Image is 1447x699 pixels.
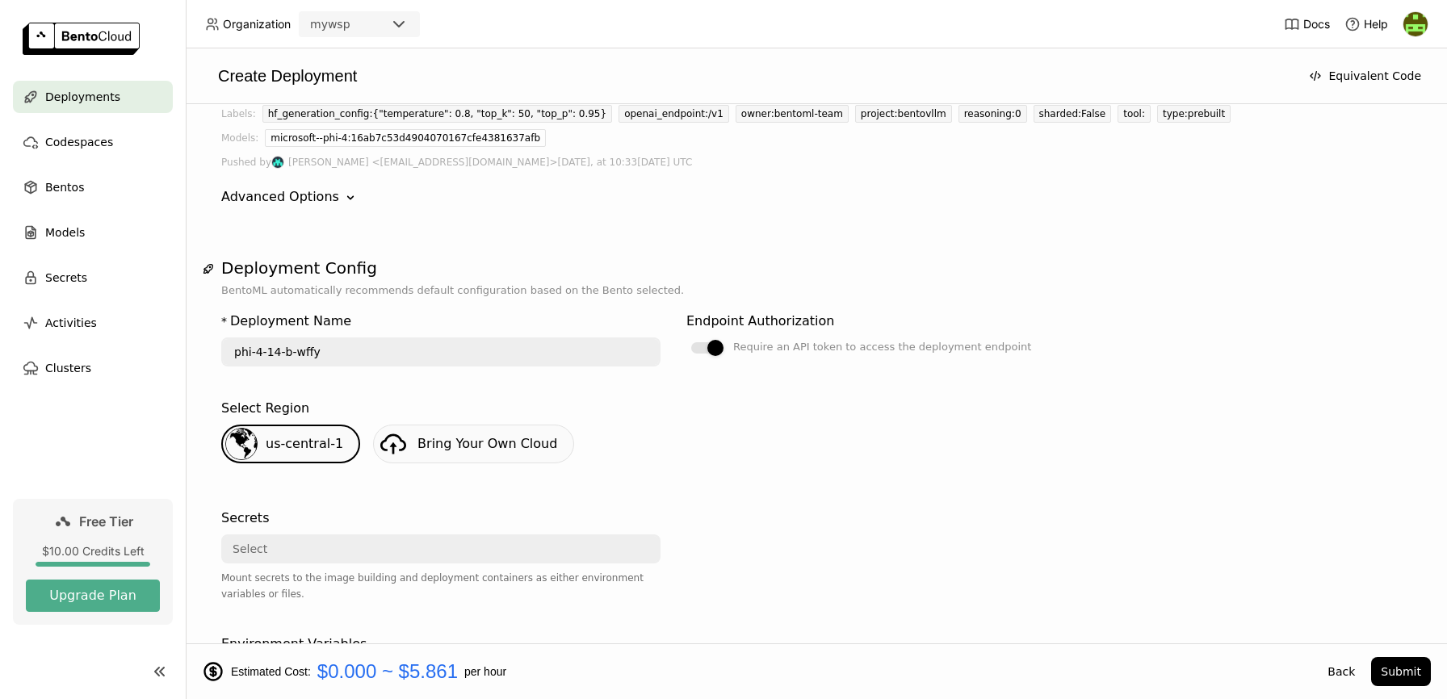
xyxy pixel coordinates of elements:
[1403,12,1428,36] img: Bindu Mohan
[733,337,1031,357] div: Require an API token to access the deployment endpoint
[202,65,1293,87] div: Create Deployment
[265,129,546,147] div: microsoft--phi-4:16ab7c53d4904070167cfe4381637afb
[373,425,574,463] a: Bring Your Own Cloud
[233,541,267,557] div: Select
[1118,105,1151,123] div: tool:
[352,17,354,33] input: Selected mywsp.
[221,129,258,153] div: Models:
[45,268,87,287] span: Secrets
[221,187,339,207] div: Advanced Options
[221,570,661,602] div: Mount secrets to the image building and deployment containers as either environment variables or ...
[1284,16,1330,32] a: Docs
[1157,105,1231,123] div: type:prebuilt
[221,283,1411,299] p: BentoML automatically recommends default configuration based on the Bento selected.
[79,513,133,529] span: Free Tier
[13,171,173,203] a: Bentos
[272,157,283,168] img: Aaron Pham
[45,313,97,333] span: Activities
[1318,657,1365,686] button: Back
[45,87,120,107] span: Deployments
[619,105,729,123] div: openai_endpoint:/v1
[221,509,269,528] div: Secrets
[221,187,1411,207] div: Advanced Options
[13,126,173,158] a: Codespaces
[23,23,140,55] img: logo
[736,105,849,123] div: owner:bentoml-team
[13,81,173,113] a: Deployments
[1371,657,1431,686] button: Submit
[317,660,458,683] span: $0.000 ~ $5.861
[45,132,113,152] span: Codespaces
[221,399,309,418] div: Select Region
[262,105,612,123] div: hf_generation_config:{"temperature": 0.8, "top_k": 50, "top_p": 0.95}
[45,358,91,378] span: Clusters
[1303,17,1330,31] span: Docs
[13,216,173,249] a: Models
[221,153,1411,171] div: Pushed by [DATE], at 10:33[DATE] UTC
[686,312,834,331] div: Endpoint Authorization
[221,258,1411,278] h1: Deployment Config
[288,153,557,171] span: [PERSON_NAME] <[EMAIL_ADDRESS][DOMAIN_NAME]>
[223,339,659,365] input: name of deployment (autogenerated if blank)
[13,307,173,339] a: Activities
[230,312,351,331] div: Deployment Name
[223,17,291,31] span: Organization
[45,223,85,242] span: Models
[13,262,173,294] a: Secrets
[45,178,84,197] span: Bentos
[1344,16,1388,32] div: Help
[221,425,360,463] div: us-central-1
[958,105,1027,123] div: reasoning:0
[1299,61,1431,90] button: Equivalent Code
[310,16,350,32] div: mywsp
[417,436,557,451] span: Bring Your Own Cloud
[13,352,173,384] a: Clusters
[13,499,173,625] a: Free Tier$10.00 Credits LeftUpgrade Plan
[342,190,359,206] svg: Down
[26,580,160,612] button: Upgrade Plan
[1034,105,1112,123] div: sharded:False
[26,544,160,559] div: $10.00 Credits Left
[221,105,256,129] div: Labels:
[221,634,367,654] div: Environment Variables
[266,436,343,451] span: us-central-1
[855,105,952,123] div: project:bentovllm
[1364,17,1388,31] span: Help
[202,660,1311,683] div: Estimated Cost: per hour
